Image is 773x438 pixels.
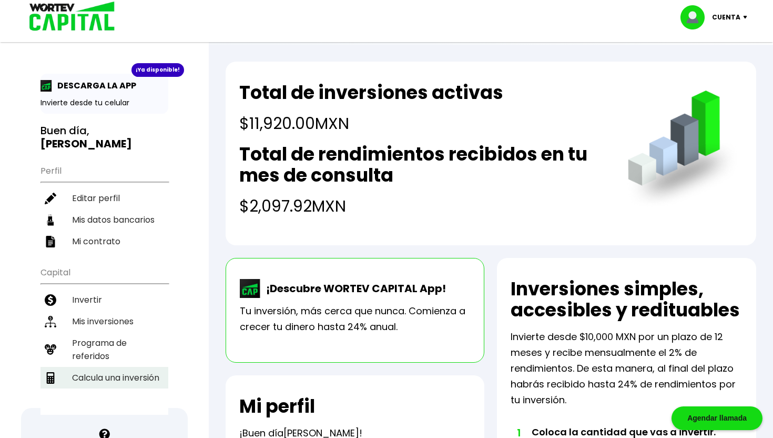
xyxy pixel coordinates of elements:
[239,82,503,103] h2: Total de inversiones activas
[261,281,446,296] p: ¡Descubre WORTEV CAPITAL App!
[45,193,56,204] img: editar-icon.952d3147.svg
[45,316,56,327] img: inversiones-icon.6695dc30.svg
[680,5,712,29] img: profile-image
[40,159,168,252] ul: Perfil
[672,406,762,430] div: Agendar llamada
[239,144,607,186] h2: Total de rendimientos recibidos en tu mes de consulta
[239,396,315,417] h2: Mi perfil
[40,124,168,151] h3: Buen día,
[40,311,168,332] a: Mis inversiones
[40,209,168,231] a: Mis datos bancarios
[40,136,132,151] b: [PERSON_NAME]
[240,303,471,335] p: Tu inversión, más cerca que nunca. Comienza a crecer tu dinero hasta 24% anual.
[45,344,56,355] img: recomiendanos-icon.9b8e9327.svg
[511,329,743,408] p: Invierte desde $10,000 MXN por un plazo de 12 meses y recibe mensualmente el 2% de rendimientos. ...
[40,97,168,108] p: Invierte desde tu celular
[623,91,743,210] img: grafica.516fef24.png
[40,367,168,389] a: Calcula una inversión
[40,187,168,209] a: Editar perfil
[45,372,56,384] img: calculadora-icon.17d418c4.svg
[40,332,168,367] a: Programa de referidos
[40,261,168,415] ul: Capital
[511,278,743,321] h2: Inversiones simples, accesibles y redituables
[45,236,56,247] img: contrato-icon.f2db500c.svg
[40,289,168,311] a: Invertir
[712,9,740,25] p: Cuenta
[240,279,261,298] img: wortev-capital-app-icon
[40,80,52,92] img: app-icon
[239,112,503,135] h4: $11,920.00 MXN
[239,194,607,218] h4: $2,097.92 MXN
[45,294,56,306] img: invertir-icon.b3b967d7.svg
[45,214,56,226] img: datos-icon.10cf9172.svg
[131,63,184,77] div: ¡Ya disponible!
[52,79,136,92] p: DESCARGA LA APP
[40,231,168,252] a: Mi contrato
[740,16,755,19] img: icon-down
